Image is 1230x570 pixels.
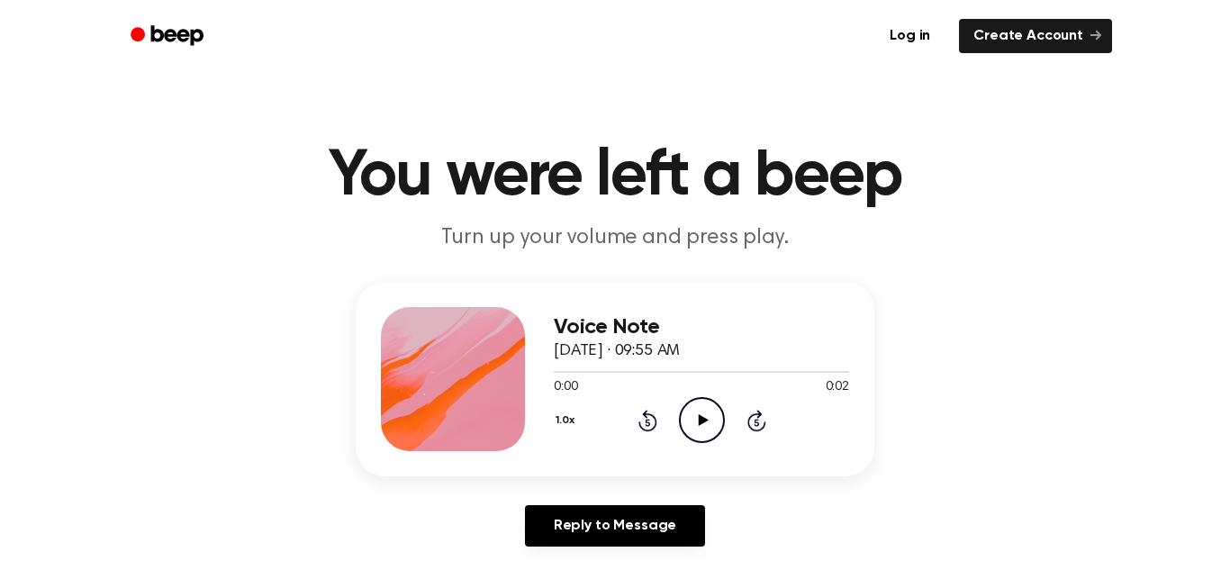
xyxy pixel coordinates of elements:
[525,505,705,547] a: Reply to Message
[554,343,680,359] span: [DATE] · 09:55 AM
[826,378,849,397] span: 0:02
[118,19,220,54] a: Beep
[154,144,1076,209] h1: You were left a beep
[554,378,577,397] span: 0:00
[959,19,1112,53] a: Create Account
[554,315,849,339] h3: Voice Note
[269,223,961,253] p: Turn up your volume and press play.
[554,405,581,436] button: 1.0x
[872,15,948,57] a: Log in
